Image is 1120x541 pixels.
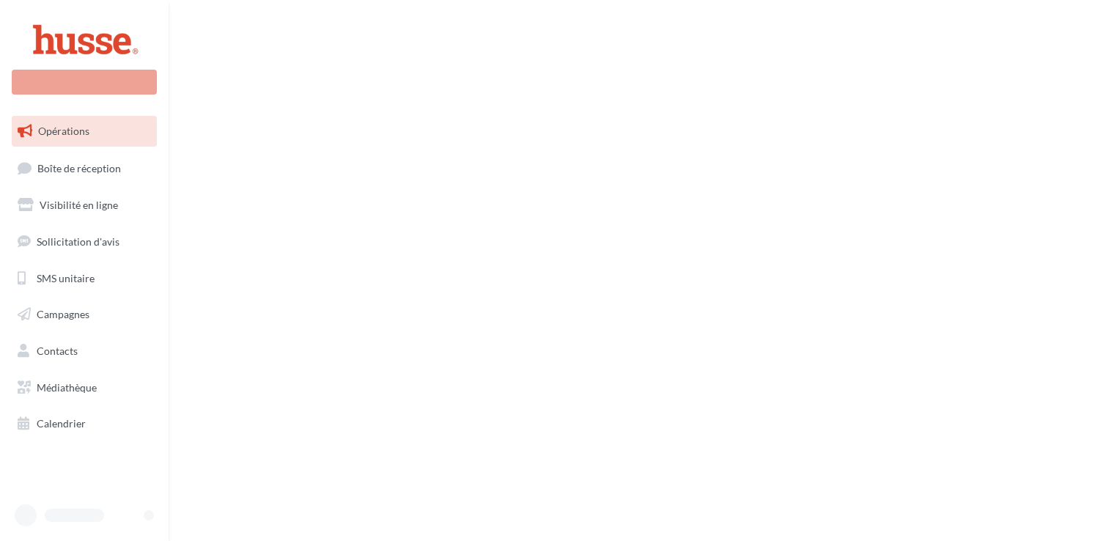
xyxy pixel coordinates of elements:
a: Boîte de réception [9,152,160,184]
a: Contacts [9,336,160,367]
span: Boîte de réception [37,161,121,174]
span: Médiathèque [37,381,97,394]
span: Contacts [37,345,78,357]
a: Médiathèque [9,372,160,403]
a: SMS unitaire [9,263,160,294]
a: Sollicitation d'avis [9,227,160,257]
span: Visibilité en ligne [40,199,118,211]
span: SMS unitaire [37,271,95,284]
a: Campagnes [9,299,160,330]
span: Calendrier [37,417,86,430]
span: Opérations [38,125,89,137]
a: Visibilité en ligne [9,190,160,221]
span: Campagnes [37,308,89,320]
span: Sollicitation d'avis [37,235,119,248]
a: Calendrier [9,408,160,439]
div: Nouvelle campagne [12,70,157,95]
a: Opérations [9,116,160,147]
